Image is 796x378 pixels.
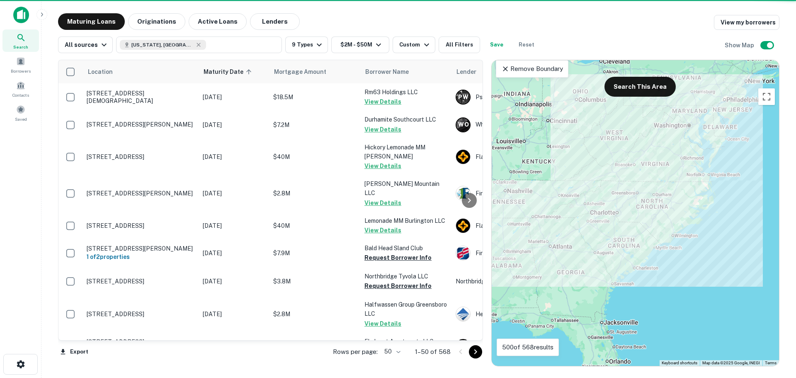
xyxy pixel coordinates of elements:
p: W O [458,120,468,129]
p: [DATE] [203,93,265,102]
p: [DATE] [203,120,265,129]
div: All sources [65,40,109,50]
p: Remove Boundary [501,64,563,74]
button: View Details [364,225,401,235]
button: Toggle fullscreen view [758,88,775,105]
p: Elmhurst Apartments LLC [364,337,447,346]
a: Contacts [2,78,39,100]
p: [DATE] [203,277,265,286]
button: View Details [364,198,401,208]
div: 50 [381,346,402,358]
span: Lender [456,67,476,77]
span: Mortgage Amount [274,67,337,77]
div: First Internet Bank [456,186,580,201]
button: Go to next page [469,345,482,358]
p: [STREET_ADDRESS][DEMOGRAPHIC_DATA] [87,90,194,105]
div: Flagstar Bank [456,218,580,233]
a: View my borrowers [714,15,779,30]
span: Saved [15,116,27,122]
button: All sources [58,37,113,53]
th: Maturity Date [199,60,269,83]
button: Reset [513,37,540,53]
p: Northbridge LLC [456,277,580,286]
button: Keyboard shortcuts [662,360,697,366]
p: [STREET_ADDRESS][PERSON_NAME] [87,121,194,128]
div: Flagstar Bank [456,149,580,164]
img: picture [456,150,470,164]
p: $18.5M [273,93,356,102]
a: Borrowers [2,54,39,76]
a: Terms (opens in new tab) [765,361,777,365]
p: Northbridge Tyvola LLC [364,272,447,281]
p: $3.8M [273,277,356,286]
a: Search [2,29,39,52]
div: Psof WA Holding LLC [456,90,580,105]
button: View Details [364,97,401,107]
span: [US_STATE], [GEOGRAPHIC_DATA] [131,41,194,49]
h6: Show Map [725,41,755,50]
p: [DATE] [203,249,265,258]
button: Custom [393,37,435,53]
span: Map data ©2025 Google, INEGI [702,361,760,365]
p: 1–50 of 568 [415,347,451,357]
p: [STREET_ADDRESS] [87,278,194,285]
p: Rm63 Holdings LLC [364,88,447,97]
p: [STREET_ADDRESS] [87,310,194,318]
button: Save your search to get updates of matches that match your search criteria. [483,37,510,53]
button: Originations [128,13,185,30]
button: Active Loans [189,13,247,30]
th: Borrower Name [360,60,451,83]
p: [DATE] [203,221,265,230]
img: picture [456,246,470,260]
button: View Details [364,319,401,329]
p: Bald Head Sland Club [364,244,447,253]
img: Google [494,355,521,366]
div: 0 0 [492,60,779,366]
p: [DATE] [203,310,265,319]
button: Lenders [250,13,300,30]
h6: 1 of 2 properties [87,252,194,261]
th: Location [83,60,199,83]
div: White OAK Assets LLC [456,117,580,132]
th: Mortgage Amount [269,60,360,83]
div: Heartland Bank (ne) [456,307,580,322]
p: $2.8M [273,310,356,319]
button: Export [58,346,90,358]
p: $7.9M [273,249,356,258]
p: Halfwassen Group Greensboro LLC [364,300,447,318]
button: $2M - $50M [331,37,389,53]
span: Location [87,67,113,77]
p: Lemonade MM Burlington LLC [364,216,447,225]
a: Saved [2,102,39,124]
p: Durhamite Southcourt LLC [364,115,447,124]
span: Borrower Name [365,67,409,77]
p: [STREET_ADDRESS][PERSON_NAME] [87,190,194,197]
p: [STREET_ADDRESS][PERSON_NAME] [87,245,194,252]
p: [STREET_ADDRESS] [87,153,194,161]
p: $40M [273,221,356,230]
p: $2.8M [273,189,356,198]
button: Search This Area [604,77,676,97]
button: [US_STATE], [GEOGRAPHIC_DATA] [116,37,282,53]
th: Lender [451,60,584,83]
p: $40M [273,152,356,161]
p: [DATE] [203,189,265,198]
div: Custom [399,40,431,50]
button: Request Borrower Info [364,281,432,291]
a: Open this area in Google Maps (opens a new window) [494,355,521,366]
p: Rows per page: [333,347,378,357]
img: picture [456,307,470,321]
span: Contacts [12,92,29,98]
img: picture [456,219,470,233]
p: Hickory Lemonade MM [PERSON_NAME] [364,143,447,161]
span: Maturity Date [204,67,254,77]
button: View Details [364,124,401,134]
iframe: Chat Widget [755,312,796,351]
p: [STREET_ADDRESS] [87,338,194,346]
p: P W [458,93,468,102]
button: Maturing Loans [58,13,125,30]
